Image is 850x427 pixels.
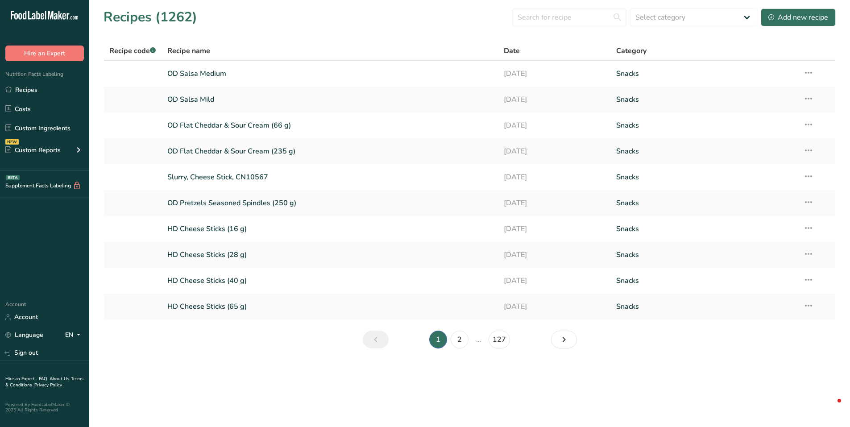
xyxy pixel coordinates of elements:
[616,142,792,161] a: Snacks
[65,330,84,340] div: EN
[504,245,605,264] a: [DATE]
[504,220,605,238] a: [DATE]
[616,245,792,264] a: Snacks
[504,90,605,109] a: [DATE]
[616,90,792,109] a: Snacks
[39,376,50,382] a: FAQ .
[616,220,792,238] a: Snacks
[504,271,605,290] a: [DATE]
[109,46,156,56] span: Recipe code
[104,7,197,27] h1: Recipes (1262)
[5,327,43,343] a: Language
[167,297,493,316] a: HD Cheese Sticks (65 g)
[363,331,389,348] a: Previous page
[6,175,20,180] div: BETA
[504,168,605,187] a: [DATE]
[167,271,493,290] a: HD Cheese Sticks (40 g)
[167,116,493,135] a: OD Flat Cheddar & Sour Cream (66 g)
[167,220,493,238] a: HD Cheese Sticks (16 g)
[504,194,605,212] a: [DATE]
[5,46,84,61] button: Hire an Expert
[616,116,792,135] a: Snacks
[504,64,605,83] a: [DATE]
[616,194,792,212] a: Snacks
[5,376,37,382] a: Hire an Expert .
[451,331,469,348] a: Page 2.
[504,142,605,161] a: [DATE]
[167,168,493,187] a: Slurry, Cheese Stick, CN10567
[167,142,493,161] a: OD Flat Cheddar & Sour Cream (235 g)
[551,331,577,348] a: Next page
[167,194,493,212] a: OD Pretzels Seasoned Spindles (250 g)
[820,397,841,418] iframe: Intercom live chat
[167,90,493,109] a: OD Salsa Mild
[34,382,62,388] a: Privacy Policy
[5,402,84,413] div: Powered By FoodLabelMaker © 2025 All Rights Reserved
[504,297,605,316] a: [DATE]
[504,46,520,56] span: Date
[616,46,647,56] span: Category
[489,331,510,348] a: Page 127.
[167,46,210,56] span: Recipe name
[167,64,493,83] a: OD Salsa Medium
[616,271,792,290] a: Snacks
[761,8,836,26] button: Add new recipe
[616,64,792,83] a: Snacks
[768,12,828,23] div: Add new recipe
[504,116,605,135] a: [DATE]
[616,297,792,316] a: Snacks
[5,145,61,155] div: Custom Reports
[5,139,19,145] div: NEW
[5,376,83,388] a: Terms & Conditions .
[167,245,493,264] a: HD Cheese Sticks (28 g)
[50,376,71,382] a: About Us .
[512,8,626,26] input: Search for recipe
[616,168,792,187] a: Snacks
